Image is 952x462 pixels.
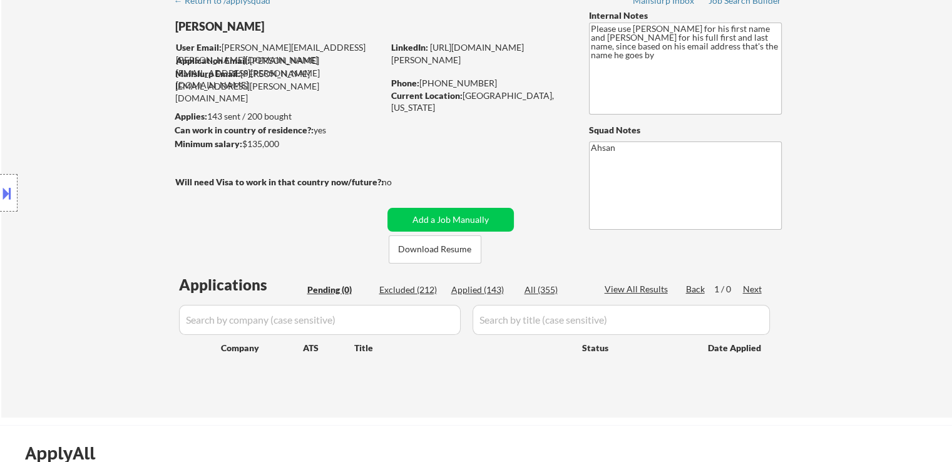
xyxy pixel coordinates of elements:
strong: Application Email: [176,55,250,66]
input: Search by title (case sensitive) [473,305,770,335]
strong: User Email: [176,42,222,53]
input: Search by company (case sensitive) [179,305,461,335]
div: [PERSON_NAME][EMAIL_ADDRESS][PERSON_NAME][DOMAIN_NAME] [176,54,383,91]
div: [PERSON_NAME][EMAIL_ADDRESS][PERSON_NAME][DOMAIN_NAME] [176,41,383,66]
strong: Can work in country of residence?: [175,125,314,135]
div: $135,000 [175,138,383,150]
div: Applied (143) [451,284,514,296]
button: Add a Job Manually [387,208,514,232]
div: ATS [303,342,354,354]
div: no [382,176,417,188]
div: Applications [179,277,303,292]
div: Company [221,342,303,354]
div: All (355) [525,284,587,296]
div: 1 / 0 [714,283,743,295]
div: 143 sent / 200 bought [175,110,383,123]
button: Download Resume [389,235,481,264]
div: [PERSON_NAME] [175,19,432,34]
div: Excluded (212) [379,284,442,296]
div: [PHONE_NUMBER] [391,77,568,90]
div: yes [175,124,379,136]
div: Title [354,342,570,354]
div: Pending (0) [307,284,370,296]
div: Internal Notes [589,9,782,22]
div: Date Applied [708,342,763,354]
div: [GEOGRAPHIC_DATA], [US_STATE] [391,90,568,114]
strong: LinkedIn: [391,42,428,53]
div: Next [743,283,763,295]
div: Back [686,283,706,295]
div: Status [582,336,690,359]
div: View All Results [605,283,672,295]
div: [PERSON_NAME][EMAIL_ADDRESS][PERSON_NAME][DOMAIN_NAME] [175,68,383,105]
div: Squad Notes [589,124,782,136]
strong: Phone: [391,78,419,88]
strong: Current Location: [391,90,463,101]
a: [URL][DOMAIN_NAME][PERSON_NAME] [391,42,524,65]
strong: Will need Visa to work in that country now/future?: [175,177,384,187]
strong: Mailslurp Email: [175,68,240,79]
